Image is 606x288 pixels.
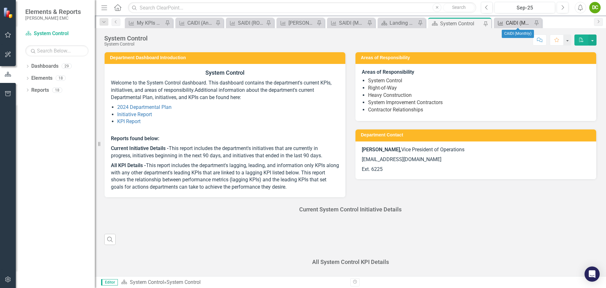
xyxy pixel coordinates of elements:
div: Sep-25 [497,4,553,12]
input: Search Below... [25,45,88,56]
div: » [121,279,346,286]
h3: Department Contact [361,133,593,137]
button: Sep-25 [494,2,555,13]
h3: Areas of Responsibility [361,55,593,60]
span: System Improvement Contractors [368,99,443,105]
strong: [PERSON_NAME], [362,147,401,153]
span: All System Control KPI Details [312,259,389,265]
p: [EMAIL_ADDRESS][DOMAIN_NAME] [362,155,590,165]
h3: Department Dashboard Introduction [110,55,342,60]
p: Ext. 6225 [362,165,590,173]
strong: Current Initiative Details - [111,145,169,151]
span: System Control [205,69,245,76]
div: System Control [104,42,148,47]
a: System Control [130,279,164,285]
a: My KPIs Report [126,19,163,27]
img: ClearPoint Strategy [3,7,14,18]
span: Right-of-Way [368,85,397,91]
a: CAIDI (Annual) - State of the Coop [177,19,214,27]
a: 2024 Departmental Plan [117,104,172,110]
a: SAIDI (Monthly) [329,19,366,27]
a: Initiative Report [117,111,152,117]
button: Search [443,3,475,12]
div: Landing Page [390,19,416,27]
span: Editor [101,279,118,285]
a: Reports [31,87,49,94]
strong: Areas of Responsibility [362,69,414,75]
a: Dashboards [31,63,58,70]
span: Welcome to the System Control dashboard. This dashboard contains the department's current KPIs, i... [111,80,331,93]
span: Elements & Reports [25,8,81,16]
input: Search ClearPoint... [128,2,476,13]
p: Vice President of Operations [362,146,590,155]
p: This report includes the department's initiatives that are currently in progress, initiatives beg... [111,144,339,161]
strong: All KPI Details - [111,162,146,168]
span: Current System Control Initiative Details [299,206,402,213]
div: System Control [440,20,482,28]
a: Landing Page [379,19,416,27]
div: SAIDI (ROW Caused) [238,19,264,27]
div: [PERSON_NAME] (Monthly) [288,19,315,27]
div: My KPIs Report [137,19,163,27]
small: [PERSON_NAME] EMC [25,16,81,21]
div: SAIDI (Monthly) [339,19,366,27]
div: CAIDI (Monthly) [502,30,534,38]
div: System Control [104,35,148,42]
p: Additional information about the department's current Departmental Plan, initiatives, and KPIs ca... [111,78,339,103]
div: CAIDI (Monthly) [506,19,532,27]
span: System Control [368,78,402,84]
div: CAIDI (Annual) - State of the Coop [187,19,214,27]
div: 29 [62,64,72,69]
a: System Control [25,30,88,37]
a: CAIDI (Monthly) [495,19,532,27]
a: KPI Report [117,118,141,124]
div: 18 [56,76,66,81]
div: 18 [52,87,62,93]
span: Search [452,5,466,10]
button: DC [589,2,601,13]
div: Open Intercom Messenger [585,266,600,282]
a: Elements [31,75,52,82]
p: This report includes the department's lagging, leading, and information only KPIs along with any ... [111,161,339,191]
div: System Control [167,279,201,285]
span: Contractor Relationships [368,107,423,113]
strong: Reports found below: [111,135,159,141]
a: SAIDI (ROW Caused) [227,19,264,27]
span: Heavy Construction [368,92,412,98]
a: [PERSON_NAME] (Monthly) [278,19,315,27]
